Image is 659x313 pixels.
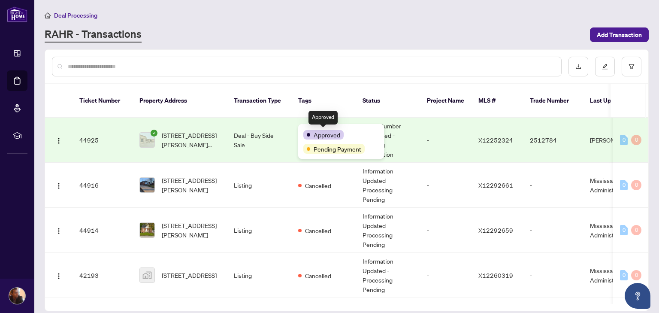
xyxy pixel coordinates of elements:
[620,225,628,235] div: 0
[356,253,420,298] td: Information Updated - Processing Pending
[308,111,338,125] div: Approved
[227,208,291,253] td: Listing
[55,228,62,234] img: Logo
[305,181,331,190] span: Cancelled
[583,163,647,208] td: Mississauga Administrator
[420,163,472,208] td: -
[162,131,220,149] span: [STREET_ADDRESS][PERSON_NAME][PERSON_NAME]
[356,208,420,253] td: Information Updated - Processing Pending
[314,130,340,140] span: Approved
[227,84,291,118] th: Transaction Type
[52,178,66,192] button: Logo
[583,118,647,163] td: [PERSON_NAME]
[420,84,472,118] th: Project Name
[478,226,513,234] span: X12292659
[523,84,583,118] th: Trade Number
[7,6,27,22] img: logo
[575,64,581,70] span: download
[291,84,356,118] th: Tags
[625,283,650,309] button: Open asap
[478,136,513,144] span: X12252324
[54,12,97,19] span: Deal Processing
[140,178,154,192] img: thumbnail-img
[356,84,420,118] th: Status
[595,57,615,76] button: edit
[305,271,331,280] span: Cancelled
[73,84,133,118] th: Ticket Number
[631,225,641,235] div: 0
[420,253,472,298] td: -
[622,57,641,76] button: filter
[620,180,628,190] div: 0
[420,118,472,163] td: -
[227,163,291,208] td: Listing
[314,144,361,154] span: Pending Payment
[151,130,157,137] span: check-circle
[583,253,647,298] td: Mississauga Administrator
[52,133,66,147] button: Logo
[45,27,142,43] a: RAHR - Transactions
[590,27,649,42] button: Add Transaction
[9,288,25,304] img: Profile Icon
[133,84,227,118] th: Property Address
[140,133,154,147] img: thumbnail-img
[523,208,583,253] td: -
[73,118,133,163] td: 44925
[523,118,583,163] td: 2512784
[55,137,62,144] img: Logo
[140,223,154,237] img: thumbnail-img
[55,182,62,189] img: Logo
[356,163,420,208] td: Information Updated - Processing Pending
[140,268,154,283] img: thumbnail-img
[162,221,220,240] span: [STREET_ADDRESS][PERSON_NAME]
[55,273,62,280] img: Logo
[162,270,217,280] span: [STREET_ADDRESS]
[52,223,66,237] button: Logo
[629,64,635,70] span: filter
[45,12,51,18] span: home
[73,208,133,253] td: 44914
[620,135,628,145] div: 0
[523,253,583,298] td: -
[73,163,133,208] td: 44916
[472,84,523,118] th: MLS #
[523,163,583,208] td: -
[631,270,641,280] div: 0
[597,28,642,42] span: Add Transaction
[73,253,133,298] td: 42193
[52,268,66,282] button: Logo
[227,118,291,163] td: Deal - Buy Side Sale
[478,181,513,189] span: X12292661
[583,84,647,118] th: Last Updated By
[631,180,641,190] div: 0
[227,253,291,298] td: Listing
[478,271,513,279] span: X12260319
[162,176,220,194] span: [STREET_ADDRESS][PERSON_NAME]
[583,208,647,253] td: Mississauga Administrator
[568,57,588,76] button: download
[356,118,420,163] td: Trade Number Generated - Pending Information
[620,270,628,280] div: 0
[420,208,472,253] td: -
[602,64,608,70] span: edit
[305,226,331,235] span: Cancelled
[631,135,641,145] div: 0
